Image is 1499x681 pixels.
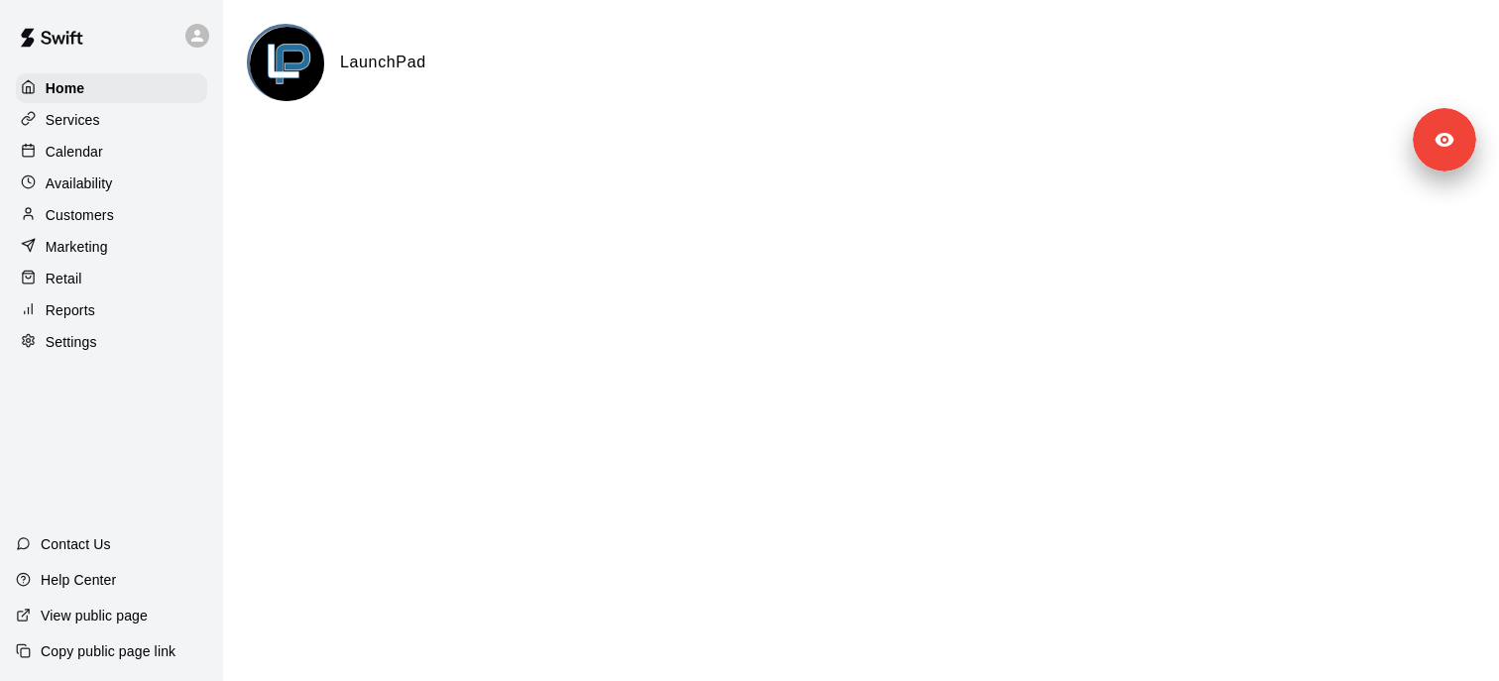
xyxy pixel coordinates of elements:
a: Availability [16,169,207,198]
a: Services [16,105,207,135]
p: Marketing [46,237,108,257]
p: Settings [46,332,97,352]
a: Retail [16,264,207,293]
a: Settings [16,327,207,357]
a: Calendar [16,137,207,167]
p: Reports [46,300,95,320]
p: Contact Us [41,534,111,554]
p: Availability [46,173,113,193]
p: Copy public page link [41,641,175,661]
p: View public page [41,606,148,625]
a: Reports [16,295,207,325]
p: Retail [46,269,82,288]
a: Customers [16,200,207,230]
p: Services [46,110,100,130]
p: Help Center [41,570,116,590]
a: Marketing [16,232,207,262]
h6: LaunchPad [340,50,426,75]
p: Home [46,78,85,98]
a: Home [16,73,207,103]
p: Customers [46,205,114,225]
p: Calendar [46,142,103,162]
img: LaunchPad logo [250,27,324,101]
